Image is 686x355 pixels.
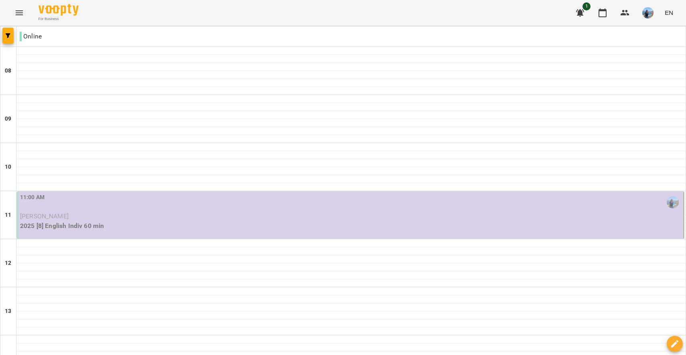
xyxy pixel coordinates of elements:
button: EN [662,5,676,20]
button: Menu [10,3,29,22]
label: 11:00 AM [20,193,45,202]
h6: 08 [5,67,11,75]
p: 2025 [8] English Indiv 60 min [20,221,682,231]
span: 1 [582,2,591,10]
img: Ковальовська Анастасія Вячеславівна (а) [667,196,679,208]
span: For Business [39,16,79,22]
span: [PERSON_NAME] [20,212,69,220]
span: EN [665,8,673,17]
h6: 09 [5,115,11,123]
h6: 10 [5,163,11,171]
img: 8b0d75930c4dba3d36228cba45c651ae.jpg [642,7,654,18]
img: Voopty Logo [39,4,79,16]
h6: 12 [5,259,11,268]
h6: 13 [5,307,11,316]
h6: 11 [5,211,11,220]
p: Online [20,32,42,41]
